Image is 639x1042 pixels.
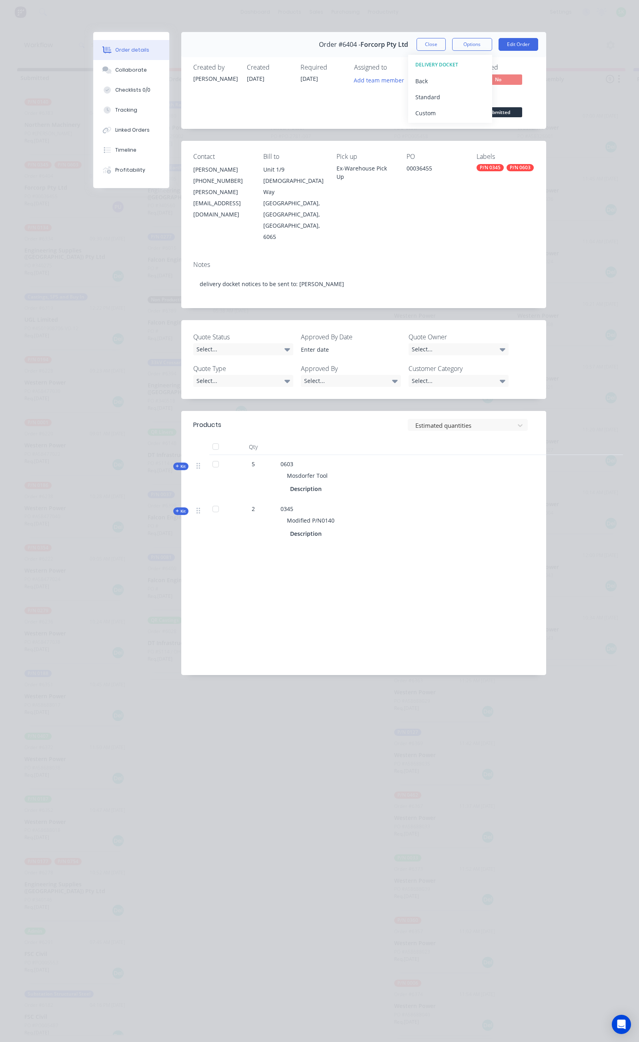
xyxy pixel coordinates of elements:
[415,75,485,87] div: Back
[263,153,324,160] div: Bill to
[474,74,522,84] span: No
[176,463,186,469] span: Kit
[193,364,293,373] label: Quote Type
[252,505,255,513] span: 2
[93,160,169,180] button: Profitability
[193,175,250,186] div: [PHONE_NUMBER]
[193,420,221,430] div: Products
[229,439,277,455] div: Qty
[319,41,361,48] span: Order #6404 -
[263,198,324,242] div: [GEOGRAPHIC_DATA], [GEOGRAPHIC_DATA], [GEOGRAPHIC_DATA], 6065
[193,332,293,342] label: Quote Status
[193,186,250,220] div: [PERSON_NAME][EMAIL_ADDRESS][DOMAIN_NAME]
[193,74,237,83] div: [PERSON_NAME]
[93,140,169,160] button: Timeline
[337,164,394,181] div: Ex-Warehouse Pick Up
[349,74,408,85] button: Add team member
[290,483,325,495] div: Description
[263,164,324,242] div: Unit 1/9 [DEMOGRAPHIC_DATA] Way[GEOGRAPHIC_DATA], [GEOGRAPHIC_DATA], [GEOGRAPHIC_DATA], 6065
[115,146,136,154] div: Timeline
[115,166,145,174] div: Profitability
[295,344,395,356] input: Enter date
[407,164,464,175] div: 00036455
[409,332,509,342] label: Quote Owner
[477,153,534,160] div: Labels
[354,74,409,85] button: Add team member
[193,64,237,71] div: Created by
[193,153,250,160] div: Contact
[93,60,169,80] button: Collaborate
[93,40,169,60] button: Order details
[474,107,522,117] span: Submitted
[415,91,485,103] div: Standard
[417,38,446,51] button: Close
[93,100,169,120] button: Tracking
[115,46,149,54] div: Order details
[193,261,534,269] div: Notes
[115,126,150,134] div: Linked Orders
[499,38,538,51] button: Edit Order
[452,38,492,51] button: Options
[290,528,325,539] div: Description
[415,107,485,119] div: Custom
[173,463,188,470] button: Kit
[354,64,434,71] div: Assigned to
[252,460,255,468] span: 5
[193,164,250,175] div: [PERSON_NAME]
[287,517,335,524] span: Modified P/N0140
[301,332,401,342] label: Approved By Date
[247,75,264,82] span: [DATE]
[173,507,188,515] button: Kit
[474,107,522,119] button: Submitted
[337,153,394,160] div: Pick up
[300,64,345,71] div: Required
[93,120,169,140] button: Linked Orders
[361,41,408,48] span: Forcorp Pty Ltd
[93,80,169,100] button: Checklists 0/0
[263,164,324,198] div: Unit 1/9 [DEMOGRAPHIC_DATA] Way
[301,364,401,373] label: Approved By
[193,164,250,220] div: [PERSON_NAME][PHONE_NUMBER][PERSON_NAME][EMAIL_ADDRESS][DOMAIN_NAME]
[115,106,137,114] div: Tracking
[193,272,534,296] div: delivery docket notices to be sent to: [PERSON_NAME]
[247,64,291,71] div: Created
[612,1015,631,1034] div: Open Intercom Messenger
[507,164,534,171] div: P/N 0603
[115,66,147,74] div: Collaborate
[409,364,509,373] label: Customer Category
[280,505,293,513] span: 0345
[300,75,318,82] span: [DATE]
[287,472,328,479] span: Mosdorfer Tool
[176,508,186,514] span: Kit
[409,375,509,387] div: Select...
[301,375,401,387] div: Select...
[193,375,293,387] div: Select...
[474,96,534,104] div: Status
[280,460,293,468] span: 0603
[115,86,150,94] div: Checklists 0/0
[474,64,534,71] div: Invoiced
[193,343,293,355] div: Select...
[415,60,485,70] div: DELIVERY DOCKET
[409,343,509,355] div: Select...
[477,164,504,171] div: P/N 0345
[407,153,464,160] div: PO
